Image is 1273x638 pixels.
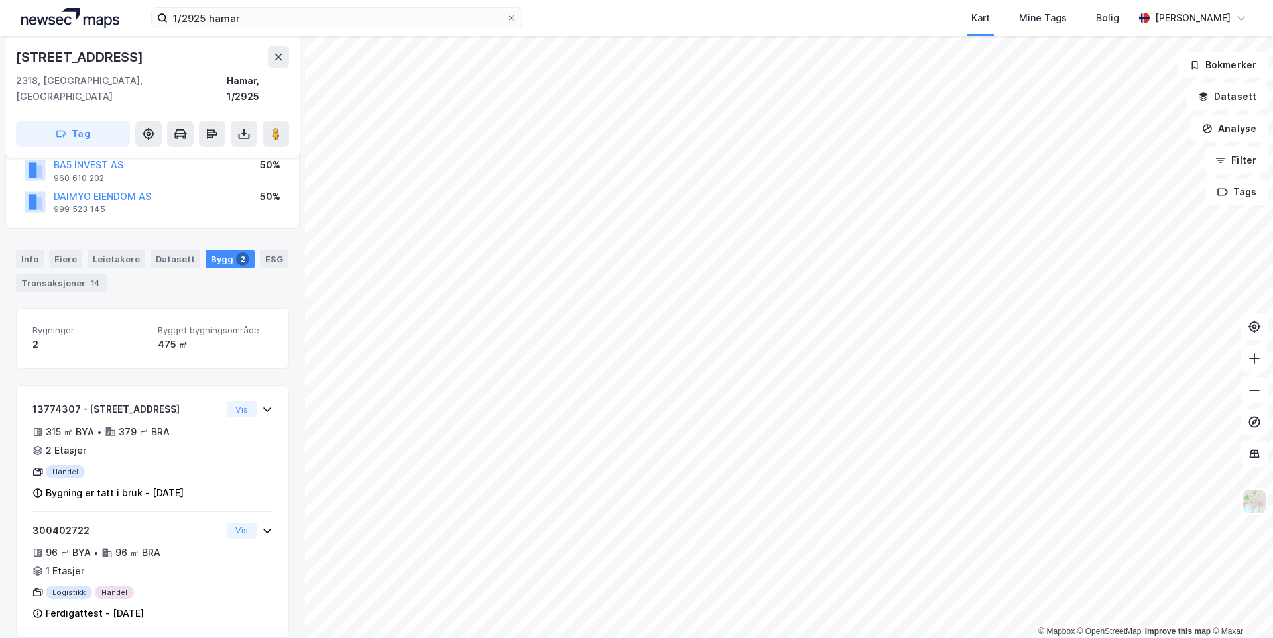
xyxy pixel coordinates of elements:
[1187,83,1268,110] button: Datasett
[46,485,184,501] div: Bygning er tatt i bruk - [DATE]
[1077,627,1142,636] a: OpenStreetMap
[227,523,257,539] button: Vis
[32,401,221,417] div: 13774307 - [STREET_ADDRESS]
[971,10,990,26] div: Kart
[1096,10,1119,26] div: Bolig
[119,424,170,440] div: 379 ㎡ BRA
[206,250,255,268] div: Bygg
[16,274,107,292] div: Transaksjoner
[54,204,105,215] div: 999 523 145
[1178,52,1268,78] button: Bokmerker
[46,443,86,458] div: 2 Etasjer
[16,121,130,147] button: Tag
[1191,115,1268,142] button: Analyse
[260,157,280,173] div: 50%
[168,8,506,28] input: Søk på adresse, matrikkel, gårdeiere, leietakere eller personer
[88,276,102,290] div: 14
[151,250,200,268] div: Datasett
[1204,147,1268,174] button: Filter
[1206,179,1268,205] button: Tags
[88,250,145,268] div: Leietakere
[115,545,160,560] div: 96 ㎡ BRA
[93,547,99,558] div: •
[16,46,146,68] div: [STREET_ADDRESS]
[1145,627,1211,636] a: Improve this map
[21,8,119,28] img: logo.a4113a55bc3d86da70a041830d287a7e.svg
[97,427,102,437] div: •
[1207,574,1273,638] div: Kontrollprogram for chat
[260,250,288,268] div: ESG
[32,523,221,539] div: 300402722
[46,563,84,579] div: 1 Etasjer
[236,252,249,266] div: 2
[1038,627,1075,636] a: Mapbox
[32,325,147,336] span: Bygninger
[46,545,91,560] div: 96 ㎡ BYA
[1155,10,1231,26] div: [PERSON_NAME]
[1242,489,1267,514] img: Z
[158,325,273,336] span: Bygget bygningsområde
[32,337,147,352] div: 2
[1207,574,1273,638] iframe: Chat Widget
[227,73,289,105] div: Hamar, 1/2925
[46,606,144,621] div: Ferdigattest - [DATE]
[16,250,44,268] div: Info
[158,337,273,352] div: 475 ㎡
[1019,10,1067,26] div: Mine Tags
[46,424,94,440] div: 315 ㎡ BYA
[16,73,227,105] div: 2318, [GEOGRAPHIC_DATA], [GEOGRAPHIC_DATA]
[260,189,280,205] div: 50%
[49,250,82,268] div: Eiere
[227,401,257,417] button: Vis
[54,173,104,184] div: 960 610 202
